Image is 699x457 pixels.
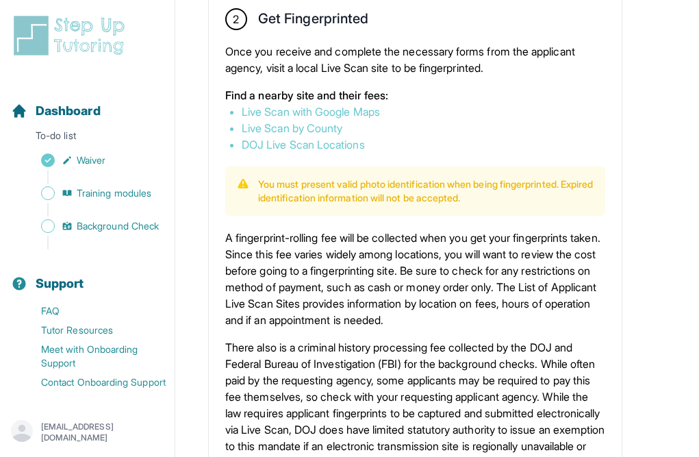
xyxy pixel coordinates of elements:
a: Meet with Onboarding Support [11,340,175,373]
a: Training modules [11,184,175,203]
a: Dashboard [11,101,101,121]
span: 2 [233,11,239,27]
a: Waiver [11,151,175,170]
button: Support [5,252,169,299]
a: Live Scan by County [242,121,342,135]
a: Background Check [11,217,175,236]
button: Dashboard [5,79,169,126]
p: You must present valid photo identification when being fingerprinted. Expired identification info... [258,177,594,205]
p: Once you receive and complete the necessary forms from the applicant agency, visit a local Live S... [225,43,605,76]
a: Tutor Resources [11,321,175,340]
span: Support [36,274,84,293]
a: DOJ Live Scan Locations [242,138,365,151]
img: logo [11,14,133,58]
h2: Get Fingerprinted [258,10,368,32]
span: Waiver [77,153,105,167]
span: Training modules [77,186,151,200]
a: FAQ [11,301,175,321]
p: Find a nearby site and their fees: [225,87,605,103]
button: [EMAIL_ADDRESS][DOMAIN_NAME] [11,420,164,445]
p: [EMAIL_ADDRESS][DOMAIN_NAME] [41,421,164,443]
p: To-do list [5,129,169,148]
span: Dashboard [36,101,101,121]
p: A fingerprint-rolling fee will be collected when you get your fingerprints taken. Since this fee ... [225,230,605,328]
a: Live Scan with Google Maps [242,105,380,119]
a: Contact Onboarding Support [11,373,175,392]
span: Background Check [77,219,159,233]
